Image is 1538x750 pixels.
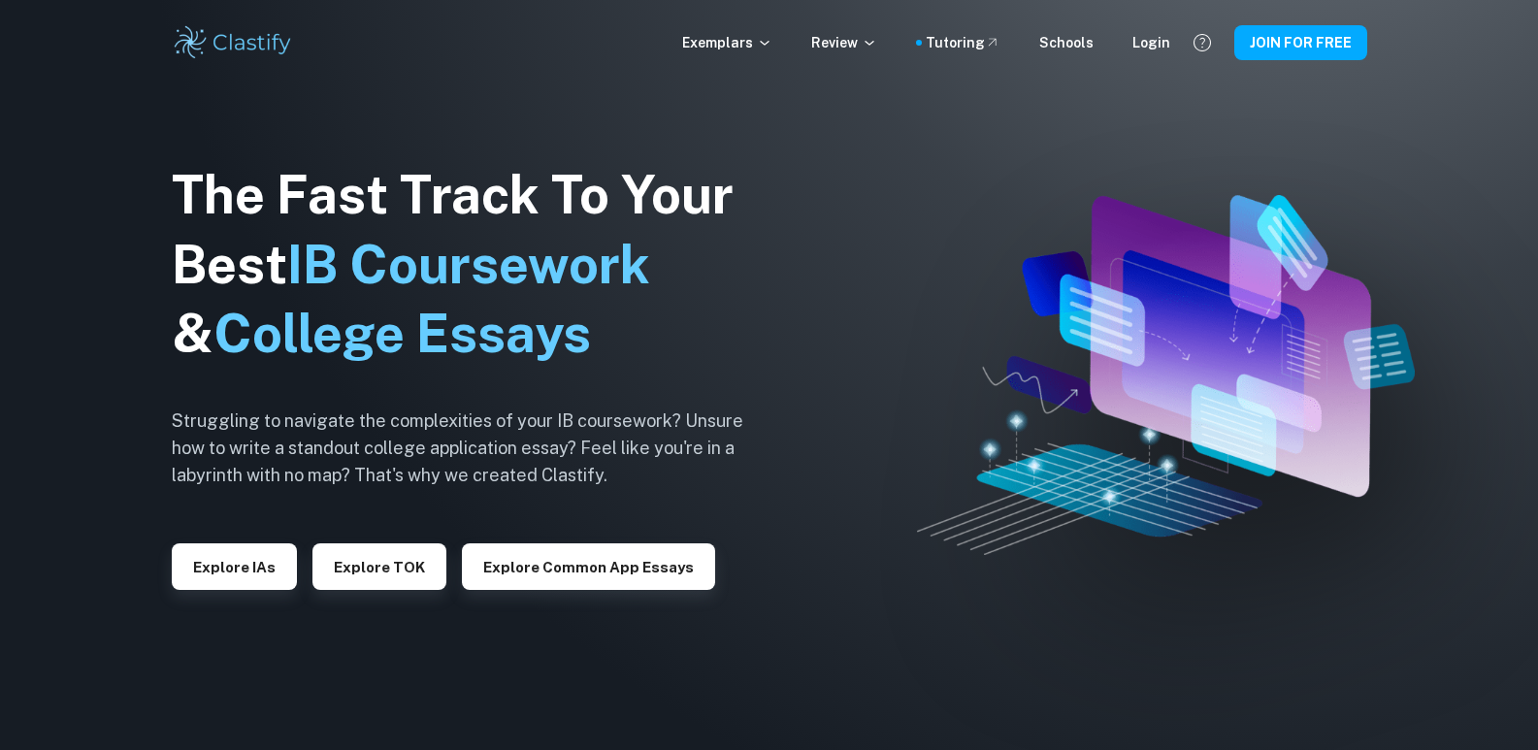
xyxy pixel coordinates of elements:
p: Exemplars [682,32,772,53]
p: Review [811,32,877,53]
h1: The Fast Track To Your Best & [172,160,773,370]
a: Schools [1039,32,1094,53]
a: Explore IAs [172,557,297,575]
button: Help and Feedback [1186,26,1219,59]
a: Login [1132,32,1170,53]
a: Explore Common App essays [462,557,715,575]
img: Clastify logo [172,23,295,62]
button: JOIN FOR FREE [1234,25,1367,60]
span: College Essays [213,303,591,364]
a: Tutoring [926,32,1000,53]
span: IB Coursework [287,234,650,295]
img: Clastify hero [917,195,1415,555]
h6: Struggling to navigate the complexities of your IB coursework? Unsure how to write a standout col... [172,408,773,489]
a: Explore TOK [312,557,446,575]
button: Explore IAs [172,543,297,590]
button: Explore Common App essays [462,543,715,590]
button: Explore TOK [312,543,446,590]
